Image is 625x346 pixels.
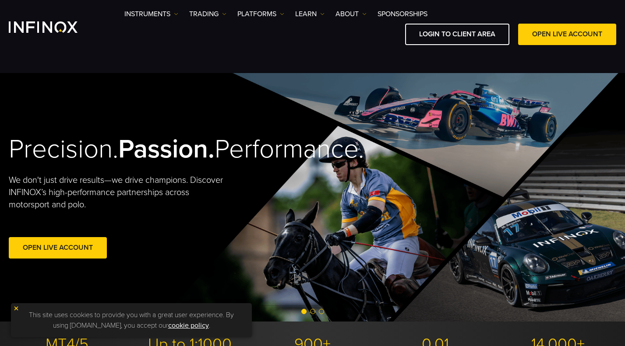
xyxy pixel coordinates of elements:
[378,9,427,19] a: SPONSORSHIPS
[319,309,324,314] span: Go to slide 3
[9,237,107,259] a: Open Live Account
[9,21,98,33] a: INFINOX Logo
[310,309,315,314] span: Go to slide 2
[124,9,178,19] a: Instruments
[13,305,19,311] img: yellow close icon
[295,9,325,19] a: Learn
[405,24,509,45] a: LOGIN TO CLIENT AREA
[15,308,247,333] p: This site uses cookies to provide you with a great user experience. By using [DOMAIN_NAME], you a...
[9,133,282,165] h2: Precision. Performance.
[189,9,226,19] a: TRADING
[118,133,215,165] strong: Passion.
[9,174,227,211] p: We don't just drive results—we drive champions. Discover INFINOX’s high-performance partnerships ...
[335,9,367,19] a: ABOUT
[237,9,284,19] a: PLATFORMS
[168,321,209,330] a: cookie policy
[301,309,307,314] span: Go to slide 1
[518,24,616,45] a: OPEN LIVE ACCOUNT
